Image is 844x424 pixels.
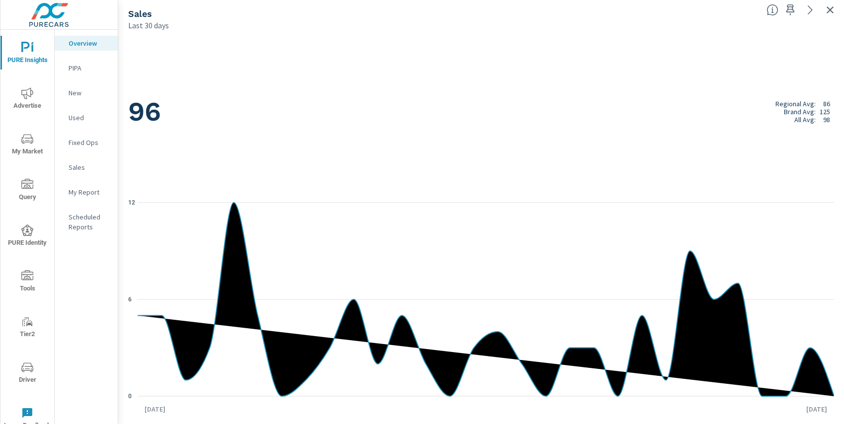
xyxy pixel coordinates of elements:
[55,135,118,150] div: Fixed Ops
[69,63,110,73] p: PIPA
[128,19,169,31] p: Last 30 days
[55,36,118,51] div: Overview
[799,404,834,414] p: [DATE]
[55,210,118,234] div: Scheduled Reports
[55,185,118,200] div: My Report
[55,61,118,75] div: PIPA
[823,116,830,124] p: 98
[822,2,838,18] button: Exit Fullscreen
[3,270,51,294] span: Tools
[3,179,51,203] span: Query
[3,361,51,386] span: Driver
[3,224,51,249] span: PURE Identity
[3,133,51,157] span: My Market
[69,212,110,232] p: Scheduled Reports
[69,138,110,147] p: Fixed Ops
[55,85,118,100] div: New
[128,199,135,206] text: 12
[823,100,830,108] p: 86
[802,2,818,18] a: See more details in report
[69,187,110,197] p: My Report
[128,95,834,129] h1: 96
[69,113,110,123] p: Used
[775,100,816,108] p: Regional Avg:
[128,393,132,400] text: 0
[69,38,110,48] p: Overview
[820,108,830,116] p: 125
[138,404,172,414] p: [DATE]
[782,2,798,18] span: Save this to your personalized report
[3,87,51,112] span: Advertise
[69,162,110,172] p: Sales
[55,110,118,125] div: Used
[3,316,51,340] span: Tier2
[784,108,816,116] p: Brand Avg:
[3,42,51,66] span: PURE Insights
[794,116,816,124] p: All Avg:
[128,8,152,19] h5: Sales
[128,296,132,303] text: 6
[69,88,110,98] p: New
[55,160,118,175] div: Sales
